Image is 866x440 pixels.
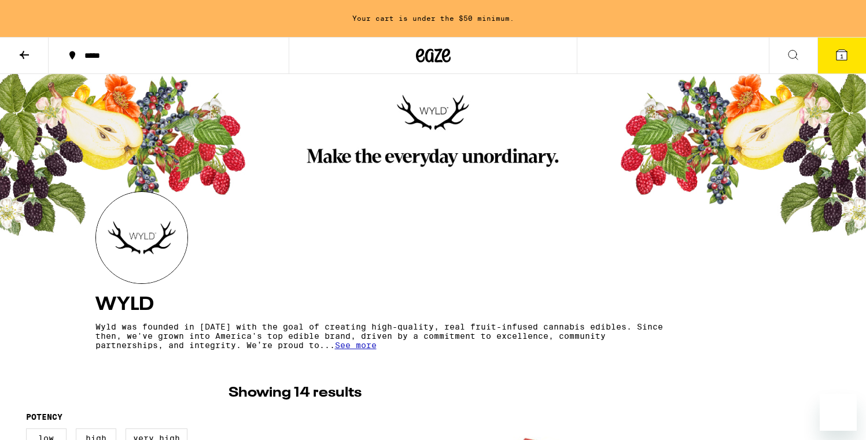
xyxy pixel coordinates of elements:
p: Wyld was founded in [DATE] with the goal of creating high-quality, real fruit-infused cannabis ed... [95,322,669,350]
h4: WYLD [95,295,771,314]
iframe: Button to launch messaging window [820,394,857,431]
button: 1 [817,38,866,73]
span: See more [335,341,377,350]
span: 1 [840,53,843,60]
img: WYLD logo [96,192,187,283]
legend: Potency [26,412,62,421]
p: Showing 14 results [229,383,362,403]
